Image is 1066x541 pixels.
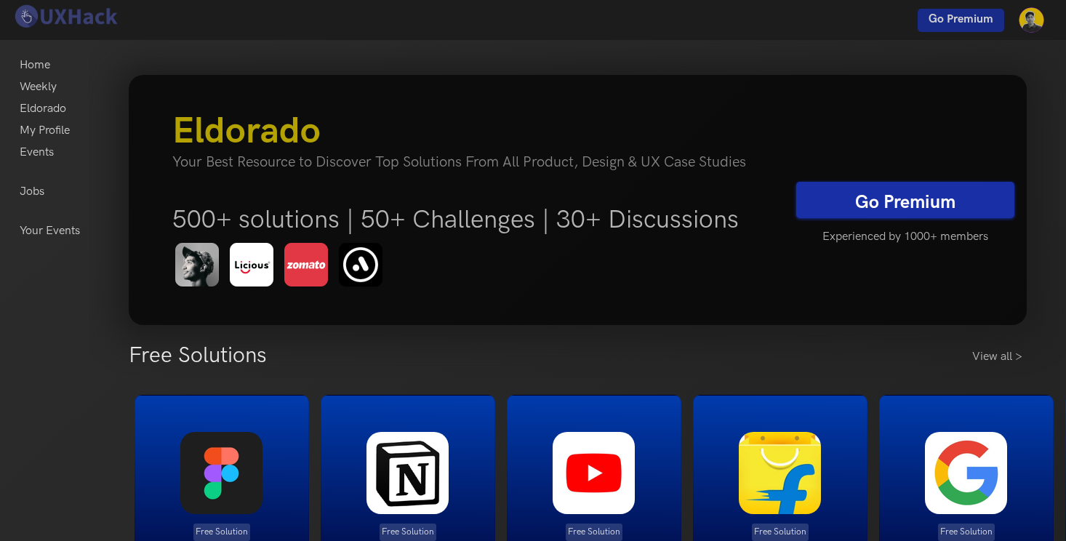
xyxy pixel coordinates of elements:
[566,524,622,541] p: Free Solution
[918,9,1004,32] a: Go Premium
[172,241,391,290] img: eldorado-banner-1.png
[11,4,120,29] img: UXHack logo
[796,222,1014,252] h5: Experienced by 1000+ members
[172,110,775,153] h3: Eldorado
[172,204,775,235] h5: 500+ solutions | 50+ Challenges | 30+ Discussions
[938,524,995,541] p: Free Solution
[752,524,809,541] p: Free Solution
[20,98,66,120] a: Eldorado
[193,524,250,541] p: Free Solution
[172,153,775,171] h4: Your Best Resource to Discover Top Solutions From All Product, Design & UX Case Studies
[20,76,57,98] a: Weekly
[20,220,80,242] a: Your Events
[1019,7,1044,33] img: Your profile pic
[972,348,1027,366] a: View all >
[20,181,44,203] a: Jobs
[20,55,50,76] a: Home
[796,182,1014,218] a: Go Premium
[20,120,70,142] a: My Profile
[129,342,267,369] h3: Free Solutions
[929,12,993,26] span: Go Premium
[20,142,54,164] a: Events
[380,524,436,541] p: Free Solution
